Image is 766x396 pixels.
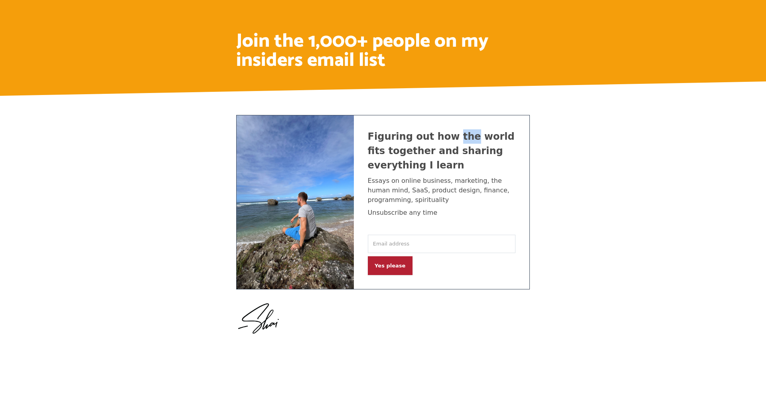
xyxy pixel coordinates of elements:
button: Yes please [368,256,413,275]
p: Figuring out how the world fits together and sharing everything I learn [368,129,515,172]
img: shai-scribble.png [236,299,283,337]
p: Essays on online business, marketing, the human mind, SaaS, product design, finance, programming,... [368,176,515,205]
input: Email address [368,235,515,253]
p: Yes please [375,262,405,270]
p: Unsubscribe any time [368,208,515,218]
h1: Join the 1,000+ people on my insiders email list [236,32,530,70]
